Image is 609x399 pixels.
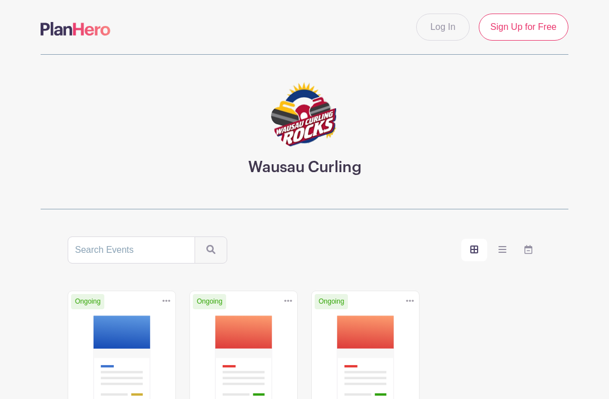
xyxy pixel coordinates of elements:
h3: Wausau Curling [248,159,361,177]
img: logo-1.png [271,82,338,150]
a: Sign Up for Free [479,14,568,41]
div: order and view [461,239,541,261]
img: logo-507f7623f17ff9eddc593b1ce0a138ce2505c220e1c5a4e2b4648c50719b7d32.svg [41,22,111,36]
input: Search Events [68,236,195,264]
a: Log In [416,14,469,41]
